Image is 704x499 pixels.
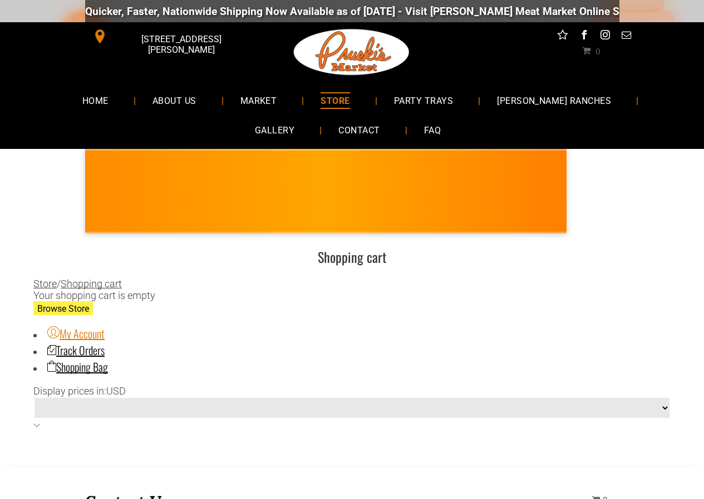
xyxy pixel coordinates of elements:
h1: Shopping cart [33,247,671,267]
a: instagram [598,28,612,45]
img: Pruski-s+Market+HQ+Logo2-1920w.png [292,22,412,82]
a: email [619,28,633,45]
a: CONTACT [322,116,396,145]
span: Display prices in: [33,385,106,397]
button: Browse Store [33,301,93,315]
select: Display prices in: [33,397,671,419]
a: facebook [577,28,591,45]
a: My Account [47,325,105,342]
a: [STREET_ADDRESS][PERSON_NAME] [85,28,255,45]
span: / [57,278,61,290]
a: [PERSON_NAME] RANCHES [480,86,628,115]
a: Shopping Bag [47,358,108,375]
span: [STREET_ADDRESS][PERSON_NAME] [109,28,253,61]
span: Browse Store [37,303,89,314]
a: HOME [66,86,125,115]
span: USD [106,385,126,397]
div: Your shopping cart is empty [33,290,671,301]
a: ABOUT US [136,86,213,115]
div: Breadcrumbs [33,278,671,290]
a: GALLERY [238,116,311,145]
a: PARTY TRAYS [377,86,470,115]
a: STORE [304,86,366,115]
a: MARKET [224,86,294,115]
a: FAQ [407,116,457,145]
a: Store [33,278,57,290]
a: Social network [555,28,570,45]
a: Shopping cart [61,278,122,290]
a: Track Orders [47,342,105,358]
span: 0 [595,46,600,55]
